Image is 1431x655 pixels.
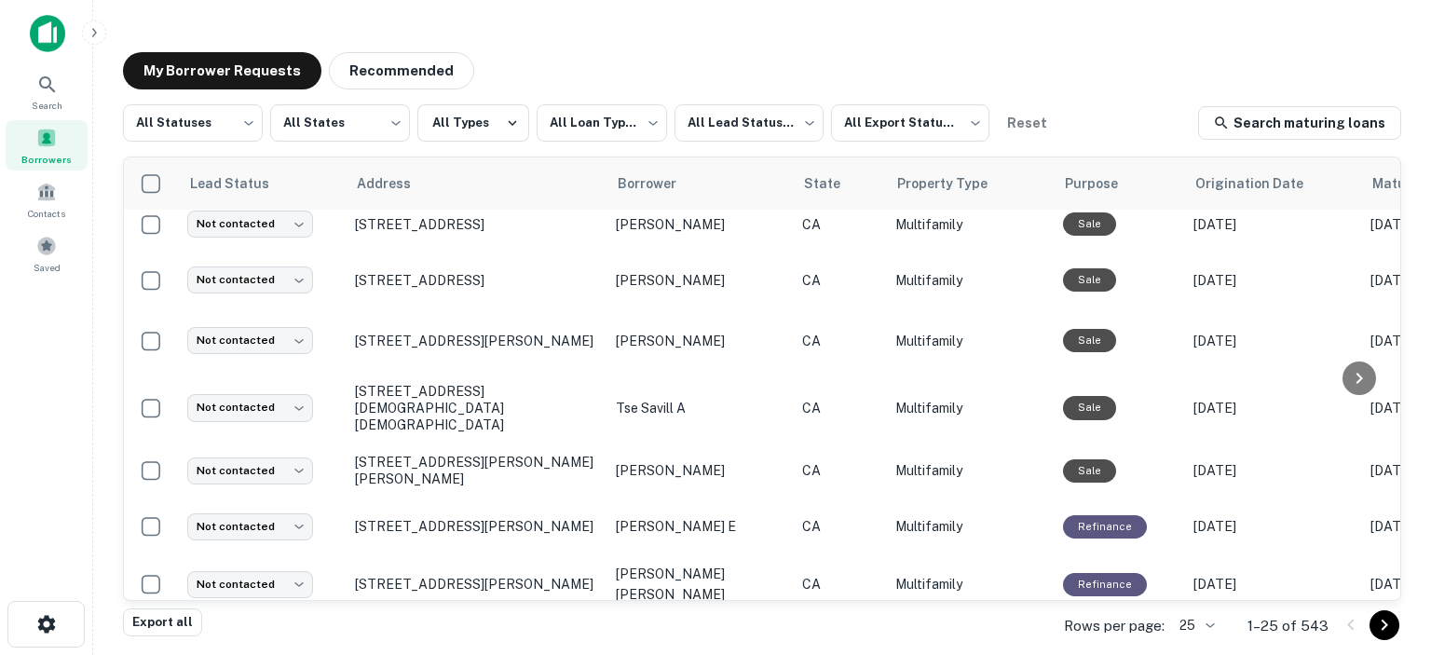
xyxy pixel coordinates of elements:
[802,460,877,481] p: CA
[123,52,321,89] button: My Borrower Requests
[6,228,88,279] a: Saved
[1184,157,1361,210] th: Origination Date
[187,394,313,421] div: Not contacted
[886,157,1054,210] th: Property Type
[895,516,1044,537] p: Multifamily
[34,260,61,275] span: Saved
[1172,612,1218,639] div: 25
[1063,573,1147,596] div: This loan purpose was for refinancing
[187,457,313,484] div: Not contacted
[1193,398,1352,418] p: [DATE]
[355,216,597,233] p: [STREET_ADDRESS]
[355,576,597,593] p: [STREET_ADDRESS][PERSON_NAME]
[802,270,877,291] p: CA
[32,98,62,113] span: Search
[1193,460,1352,481] p: [DATE]
[616,214,784,235] p: [PERSON_NAME]
[329,52,474,89] button: Recommended
[123,608,202,636] button: Export all
[6,174,88,225] a: Contacts
[616,398,784,418] p: tse savill a
[1193,270,1352,291] p: [DATE]
[616,516,784,537] p: [PERSON_NAME] e
[804,172,865,195] span: State
[1338,506,1431,595] iframe: Chat Widget
[1063,329,1116,352] div: Sale
[346,157,606,210] th: Address
[675,99,824,147] div: All Lead Statuses
[1063,459,1116,483] div: Sale
[1065,172,1142,195] span: Purpose
[1370,610,1399,640] button: Go to next page
[1054,157,1184,210] th: Purpose
[1193,574,1352,594] p: [DATE]
[616,564,784,605] p: [PERSON_NAME] [PERSON_NAME]
[997,104,1056,142] button: Reset
[802,516,877,537] p: CA
[187,327,313,354] div: Not contacted
[187,513,313,540] div: Not contacted
[187,211,313,238] div: Not contacted
[6,120,88,171] a: Borrowers
[270,99,410,147] div: All States
[1193,214,1352,235] p: [DATE]
[6,66,88,116] a: Search
[187,571,313,598] div: Not contacted
[1193,331,1352,351] p: [DATE]
[355,518,597,535] p: [STREET_ADDRESS][PERSON_NAME]
[187,266,313,293] div: Not contacted
[355,454,597,487] p: [STREET_ADDRESS][PERSON_NAME][PERSON_NAME]
[793,157,886,210] th: State
[895,574,1044,594] p: Multifamily
[1193,516,1352,537] p: [DATE]
[606,157,793,210] th: Borrower
[537,99,667,147] div: All Loan Types
[831,99,989,147] div: All Export Statuses
[802,398,877,418] p: CA
[1063,396,1116,419] div: Sale
[802,214,877,235] p: CA
[357,172,435,195] span: Address
[28,206,65,221] span: Contacts
[21,152,72,167] span: Borrowers
[618,172,701,195] span: Borrower
[1247,615,1329,637] p: 1–25 of 543
[802,331,877,351] p: CA
[1198,106,1401,140] a: Search maturing loans
[616,270,784,291] p: [PERSON_NAME]
[895,270,1044,291] p: Multifamily
[417,104,529,142] button: All Types
[802,574,877,594] p: CA
[895,460,1044,481] p: Multifamily
[1064,615,1165,637] p: Rows per page:
[189,172,293,195] span: Lead Status
[616,460,784,481] p: [PERSON_NAME]
[897,172,1012,195] span: Property Type
[616,331,784,351] p: [PERSON_NAME]
[355,272,597,289] p: [STREET_ADDRESS]
[123,99,263,147] div: All Statuses
[1195,172,1328,195] span: Origination Date
[1063,268,1116,292] div: Sale
[355,333,597,349] p: [STREET_ADDRESS][PERSON_NAME]
[1063,212,1116,236] div: Sale
[895,331,1044,351] p: Multifamily
[178,157,346,210] th: Lead Status
[355,383,597,434] p: [STREET_ADDRESS][DEMOGRAPHIC_DATA][DEMOGRAPHIC_DATA]
[895,214,1044,235] p: Multifamily
[1063,515,1147,539] div: This loan purpose was for refinancing
[30,15,65,52] img: capitalize-icon.png
[895,398,1044,418] p: Multifamily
